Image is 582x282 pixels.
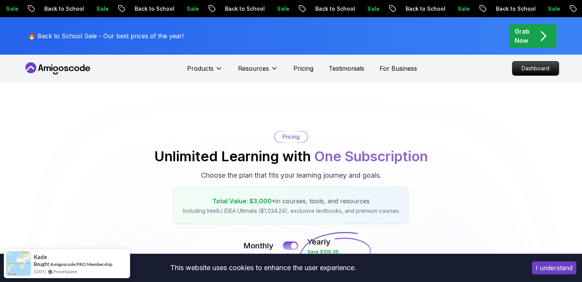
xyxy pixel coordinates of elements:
p: Choose the plan that fits your learning journey and goals. [201,170,381,181]
p: Sale [249,5,274,13]
p: Sale [520,5,545,13]
span: Kade [34,254,47,260]
a: Testimonials [329,64,364,73]
p: Back to School [197,5,249,13]
p: Sale [68,5,93,13]
button: Resources [238,64,278,79]
button: Accept cookies [532,261,576,274]
p: Back to School [16,5,68,13]
button: Products [187,64,223,79]
a: ProveSource [54,268,77,275]
p: Including IntelliJ IDEA Ultimate ($1,034.24), exclusive textbooks, and premium courses [183,207,399,215]
span: [DATE] [34,268,46,275]
a: Dashboard [512,61,559,76]
span: Bought [34,261,49,267]
a: For Business [380,64,417,73]
p: Back to School [378,5,430,13]
div: This website uses cookies to enhance the user experience. [6,259,520,276]
p: Dashboard [512,62,559,75]
a: Amigoscode PRO Membership [50,261,112,267]
p: Sale [430,5,454,13]
img: provesource social proof notification image [6,251,31,276]
p: in courses, tools, and resources [183,196,399,206]
p: Products [187,64,214,73]
p: Back to School [468,5,520,13]
p: 🔥 Back to School Sale - Our best prices of the year! [28,31,184,41]
p: Back to School [287,5,339,13]
p: Resources [238,64,269,73]
p: Pricing [282,133,300,141]
span: Total Value: $3,000+ [212,197,276,205]
p: Grab Now [515,27,530,45]
h2: Unlimited Learning with [154,149,428,164]
p: Sale [339,5,364,13]
p: Sale [159,5,183,13]
p: Monthly [243,240,274,251]
span: One Subscription [314,148,428,165]
a: Pricing [293,64,313,73]
p: Back to School [107,5,159,13]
